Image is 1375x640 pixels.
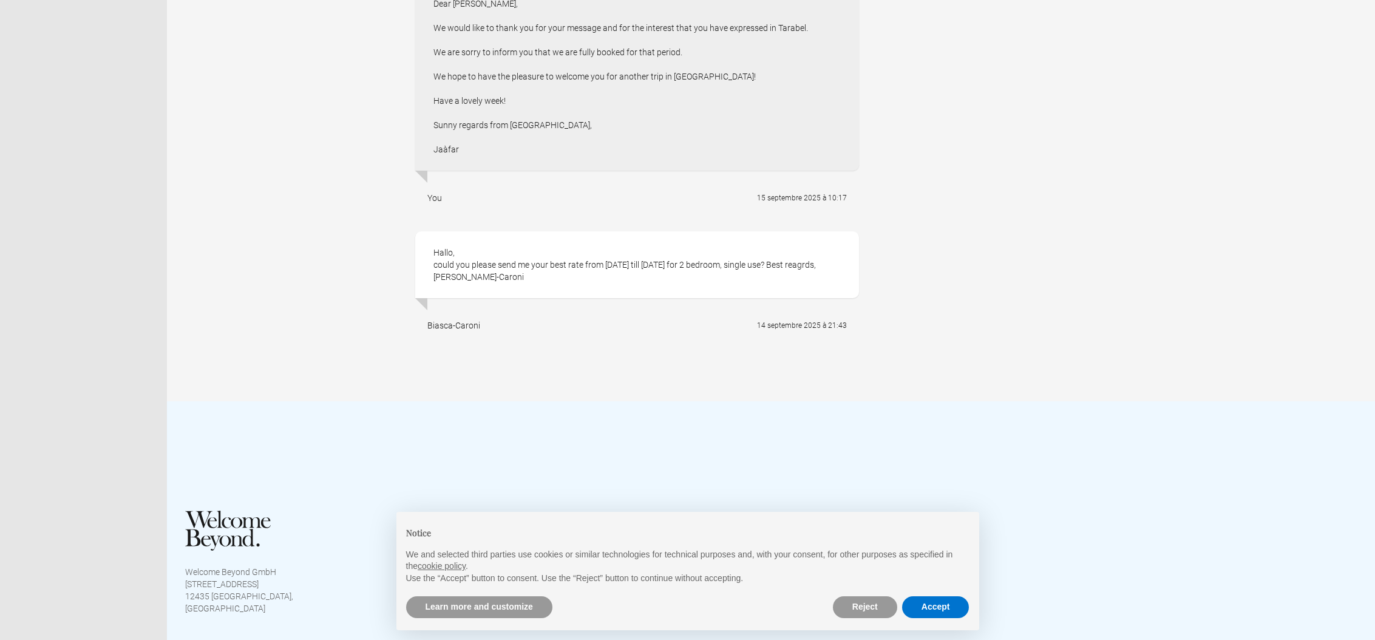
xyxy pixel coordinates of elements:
button: Reject [833,596,897,618]
div: Biasca-Caroni [427,319,480,332]
p: Use the “Accept” button to consent. Use the “Reject” button to continue without accepting. [406,573,969,585]
button: Accept [902,596,969,618]
h2: Notice [406,526,969,539]
div: Hallo, could you please send me your best rate from [DATE] till [DATE] for 2 bedroom, single use?... [415,231,859,298]
p: We and selected third parties use cookies or similar technologies for technical purposes and, wit... [406,549,969,573]
flynt-date-display: 15 septembre 2025 à 10:17 [757,194,847,202]
a: cookie policy - link opens in a new tab [418,561,466,571]
img: Welcome Beyond [185,511,271,551]
div: You [427,192,442,204]
flynt-date-display: 14 septembre 2025 à 21:43 [757,321,847,330]
p: Welcome Beyond GmbH [STREET_ADDRESS] 12435 [GEOGRAPHIC_DATA], [GEOGRAPHIC_DATA] [185,566,293,614]
button: Learn more and customize [406,596,552,618]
